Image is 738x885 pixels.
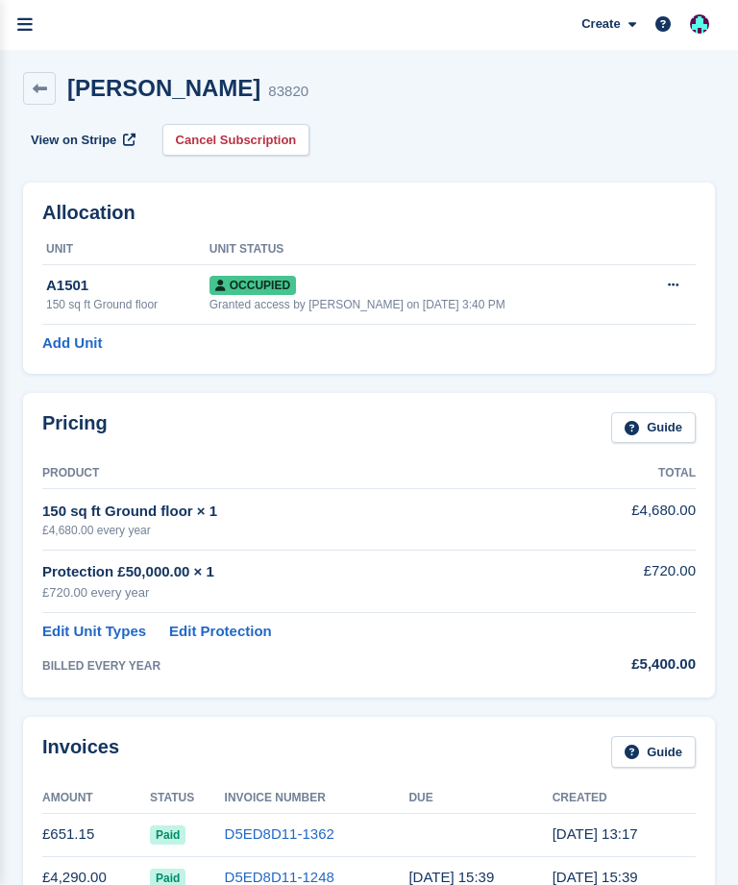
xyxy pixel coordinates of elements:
[42,657,553,675] div: BILLED EVERY YEAR
[42,458,553,489] th: Product
[42,583,553,602] div: £720.00 every year
[67,75,260,101] h2: [PERSON_NAME]
[553,458,696,489] th: Total
[553,783,696,814] th: Created
[42,736,119,768] h2: Invoices
[225,783,409,814] th: Invoice Number
[690,14,709,34] img: Simon Gardner
[209,296,638,313] div: Granted access by [PERSON_NAME] on [DATE] 3:40 PM
[150,783,225,814] th: Status
[42,332,102,355] a: Add Unit
[31,131,116,150] span: View on Stripe
[42,412,108,444] h2: Pricing
[209,234,638,265] th: Unit Status
[408,869,494,885] time: 2025-04-30 14:39:29 UTC
[42,621,146,643] a: Edit Unit Types
[553,550,696,612] td: £720.00
[42,202,696,224] h2: Allocation
[162,124,310,156] a: Cancel Subscription
[268,81,308,103] div: 83820
[581,14,620,34] span: Create
[46,275,209,297] div: A1501
[42,561,553,583] div: Protection £50,000.00 × 1
[42,234,209,265] th: Unit
[23,124,139,156] a: View on Stripe
[225,869,334,885] a: D5ED8D11-1248
[408,783,552,814] th: Due
[611,412,696,444] a: Guide
[553,825,638,842] time: 2025-06-03 12:17:20 UTC
[553,653,696,676] div: £5,400.00
[553,489,696,550] td: £4,680.00
[611,736,696,768] a: Guide
[225,825,334,842] a: D5ED8D11-1362
[42,783,150,814] th: Amount
[42,501,553,523] div: 150 sq ft Ground floor × 1
[553,869,638,885] time: 2025-04-29 14:39:30 UTC
[150,825,185,845] span: Paid
[169,621,272,643] a: Edit Protection
[42,522,553,539] div: £4,680.00 every year
[46,296,209,313] div: 150 sq ft Ground floor
[42,813,150,856] td: £651.15
[209,276,296,295] span: Occupied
